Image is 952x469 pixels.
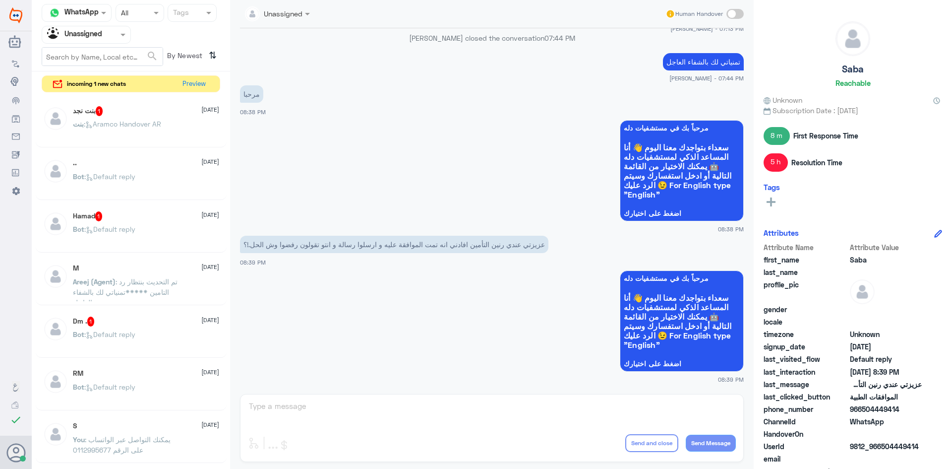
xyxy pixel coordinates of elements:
span: سعداء بتواجدك معنا اليوم 👋 أنا المساعد الذكي لمستشفيات دله 🤖 يمكنك الاختيار من القائمة التالية أو... [624,293,740,349]
img: defaultAdmin.png [43,159,68,184]
span: 966504449414 [850,404,922,414]
span: سعداء بتواجدك معنا اليوم 👋 أنا المساعد الذكي لمستشفيات دله 🤖 يمكنك الاختيار من القائمة التالية أو... [624,142,740,199]
img: Unassigned.svg [47,27,62,42]
h5: بنت نجد [73,106,103,116]
span: الموافقات الطبية [850,392,922,402]
p: 11/8/2025, 7:44 PM [663,53,744,70]
span: بنت [73,120,84,128]
span: Areej (Agent) [73,277,116,286]
input: Search by Name, Local etc… [42,48,163,66]
span: : Default reply [84,225,135,233]
span: 1 [96,106,103,116]
h6: Reachable [835,78,871,87]
span: : Default reply [84,172,135,181]
span: 07:44 PM [544,34,575,42]
h5: RM [73,369,83,378]
span: [DATE] [201,420,219,429]
span: 2 [850,416,922,427]
p: 11/8/2025, 8:39 PM [240,236,548,253]
span: [DATE] [201,105,219,114]
span: phone_number [764,404,848,414]
span: 5 h [764,153,788,171]
span: last_clicked_button [764,392,848,402]
span: : يمكنك التواصل عبر الواتساب على الرقم 0112995677 [73,435,171,454]
span: : Default reply [84,383,135,391]
span: Resolution Time [791,157,842,168]
span: 2025-08-03T18:40:10.716Z [850,341,922,352]
h5: S [73,422,77,430]
span: [DATE] [201,316,219,325]
span: gender [764,304,848,315]
span: Subscription Date : [DATE] [764,105,942,116]
span: null [850,317,922,327]
h5: Hamad [73,211,103,221]
span: Bot [73,330,84,338]
span: incoming 1 new chats [67,79,126,88]
span: : Aramco Handover AR [84,120,161,128]
button: Send and close [625,434,678,452]
span: Human Handover [675,9,723,18]
span: 8 m [764,127,790,145]
span: Unknown [764,95,802,105]
img: defaultAdmin.png [43,211,68,236]
span: 1 [87,317,95,327]
span: Bot [73,383,84,391]
span: null [850,304,922,315]
img: defaultAdmin.png [43,422,68,447]
span: [PERSON_NAME] - 07:44 PM [669,74,744,82]
span: 1 [95,211,103,221]
span: null [850,454,922,464]
button: Avatar [6,443,25,462]
span: [DATE] [201,263,219,271]
span: null [850,429,922,439]
span: email [764,454,848,464]
span: : Default reply [84,330,135,338]
span: timezone [764,329,848,339]
img: defaultAdmin.png [836,22,870,56]
img: defaultAdmin.png [850,279,875,304]
img: defaultAdmin.png [43,106,68,131]
h5: .. [73,159,77,167]
span: [DATE] [201,210,219,219]
span: اضغط على اختيارك [624,209,740,217]
span: عزيزتي عندي رنين التأمين افادني انه تمت الموافقة عليه و ارسلوا رسالة و انتو تقولون رفضوا وش الحل.!؟ [850,379,922,390]
span: last_message [764,379,848,390]
img: defaultAdmin.png [43,264,68,289]
span: ChannelId [764,416,848,427]
span: 9812_966504449414 [850,441,922,452]
span: Bot [73,225,84,233]
i: ⇅ [209,47,217,64]
span: Unknown [850,329,922,339]
div: Tags [172,7,189,20]
span: Attribute Name [764,242,848,253]
span: [PERSON_NAME] - 07:13 PM [670,24,744,33]
button: Preview [178,76,210,92]
h6: Tags [764,183,780,192]
span: HandoverOn [764,429,848,439]
span: Attribute Value [850,242,922,253]
button: Send Message [686,435,736,452]
span: last_interaction [764,367,848,377]
img: whatsapp.png [47,5,62,20]
span: By Newest [163,47,205,67]
span: مرحباً بك في مستشفيات دله [624,274,740,282]
h5: Saba [842,64,864,75]
span: [DATE] [201,368,219,377]
span: You [73,435,85,444]
span: last_name [764,267,848,277]
p: [PERSON_NAME] closed the conversation [240,33,744,43]
span: 08:38 PM [240,109,266,115]
h5: Dm . [73,317,95,327]
h6: Attributes [764,228,799,237]
span: UserId [764,441,848,452]
img: Widebot Logo [9,7,22,23]
span: 2025-08-11T17:39:42.118Z [850,367,922,377]
span: مرحباً بك في مستشفيات دله [624,124,740,132]
span: search [146,50,158,62]
button: search [146,48,158,65]
span: Default reply [850,354,922,364]
img: defaultAdmin.png [43,317,68,341]
span: 08:39 PM [718,375,744,384]
span: last_visited_flow [764,354,848,364]
img: defaultAdmin.png [43,369,68,394]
